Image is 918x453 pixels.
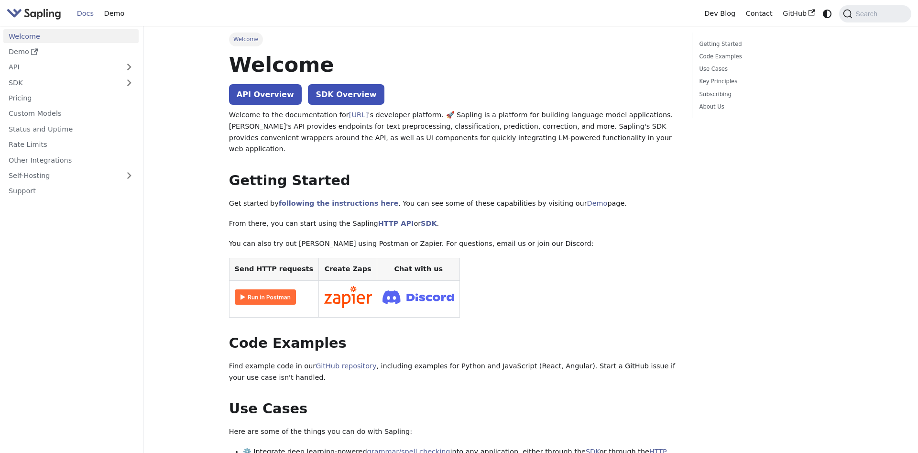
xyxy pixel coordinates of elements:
[120,60,139,74] button: Expand sidebar category 'API'
[324,286,372,308] img: Connect in Zapier
[235,289,296,305] img: Run in Postman
[229,258,318,281] th: Send HTTP requests
[3,122,139,136] a: Status and Uptime
[377,258,460,281] th: Chat with us
[229,172,678,189] h2: Getting Started
[349,111,368,119] a: [URL]
[229,52,678,77] h1: Welcome
[229,110,678,155] p: Welcome to the documentation for 's developer platform. 🚀 Sapling is a platform for building lang...
[839,5,911,22] button: Search (Command+K)
[421,220,437,227] a: SDK
[229,33,263,46] span: Welcome
[3,138,139,152] a: Rate Limits
[699,102,829,111] a: About Us
[3,107,139,121] a: Custom Models
[699,65,829,74] a: Use Cases
[3,76,120,89] a: SDK
[229,400,678,418] h2: Use Cases
[316,362,376,370] a: GitHub repository
[229,426,678,438] p: Here are some of the things you can do with Sapling:
[699,40,829,49] a: Getting Started
[229,33,678,46] nav: Breadcrumbs
[777,6,820,21] a: GitHub
[72,6,99,21] a: Docs
[7,7,65,21] a: Sapling.aiSapling.ai
[741,6,778,21] a: Contact
[3,184,139,198] a: Support
[699,77,829,86] a: Key Principles
[699,6,740,21] a: Dev Blog
[279,199,398,207] a: following the instructions here
[3,45,139,59] a: Demo
[3,60,120,74] a: API
[699,52,829,61] a: Code Examples
[229,84,302,105] a: API Overview
[318,258,377,281] th: Create Zaps
[852,10,883,18] span: Search
[3,91,139,105] a: Pricing
[229,335,678,352] h2: Code Examples
[99,6,130,21] a: Demo
[229,238,678,250] p: You can also try out [PERSON_NAME] using Postman or Zapier. For questions, email us or join our D...
[699,90,829,99] a: Subscribing
[3,153,139,167] a: Other Integrations
[7,7,61,21] img: Sapling.ai
[382,287,454,307] img: Join Discord
[820,7,834,21] button: Switch between dark and light mode (currently system mode)
[229,361,678,384] p: Find example code in our , including examples for Python and JavaScript (React, Angular). Start a...
[587,199,608,207] a: Demo
[229,218,678,230] p: From there, you can start using the Sapling or .
[3,169,139,183] a: Self-Hosting
[3,29,139,43] a: Welcome
[120,76,139,89] button: Expand sidebar category 'SDK'
[378,220,414,227] a: HTTP API
[229,198,678,210] p: Get started by . You can see some of these capabilities by visiting our page.
[308,84,384,105] a: SDK Overview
